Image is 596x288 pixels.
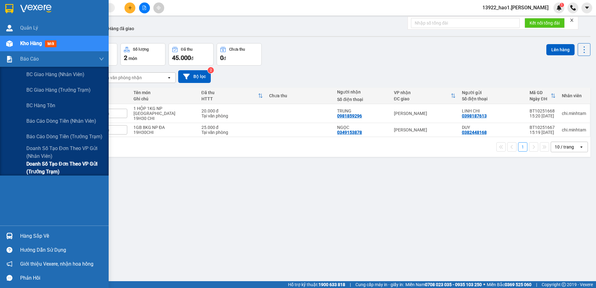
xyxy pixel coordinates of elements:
[133,130,195,135] div: 19H30CHI
[133,116,195,121] div: 19H30 CHI
[391,88,459,104] th: Toggle SortBy
[172,54,191,62] span: 45.000
[525,18,565,28] button: Kết nối tổng đài
[530,125,555,130] div: BT10251667
[133,106,195,116] div: 1 HỘP 1KG NP TN
[223,56,226,61] span: đ
[487,281,531,288] span: Miền Bắc
[128,6,132,10] span: plus
[562,93,587,98] div: Nhân viên
[462,125,524,130] div: DUY
[530,130,555,135] div: 15:19 [DATE]
[20,24,38,32] span: Quản Lý
[133,125,195,130] div: 1GB 8KG NP ĐA
[20,40,42,46] span: Kho hàng
[99,57,104,62] span: down
[26,102,55,109] span: BC hàng tồn
[201,90,258,95] div: Đã thu
[20,231,104,241] div: Hàng sắp về
[561,3,563,7] span: 1
[269,93,331,98] div: Chưa thu
[6,40,13,47] img: warehouse-icon
[26,160,104,176] span: Doanh số tạo đơn theo VP gửi (trưởng trạm)
[6,25,13,31] img: warehouse-icon
[337,89,387,94] div: Người nhận
[198,88,266,104] th: Toggle SortBy
[581,2,592,13] button: caret-down
[560,3,564,7] sup: 1
[120,43,165,66] button: Số lượng2món
[26,86,91,94] span: BC giao hàng (trưởng trạm)
[7,247,12,253] span: question-circle
[191,56,193,61] span: đ
[579,144,584,149] svg: open
[530,90,550,95] div: Mã GD
[405,281,482,288] span: Miền Nam
[337,125,387,130] div: NGỌC
[562,282,566,287] span: copyright
[546,44,575,55] button: Lên hàng
[6,233,13,239] img: warehouse-icon
[26,117,96,125] span: Báo cáo dòng tiền (nhân viên)
[562,127,587,132] div: chi.minhtam
[337,113,362,118] div: 0981859296
[337,97,387,102] div: Số điện thoại
[337,108,387,113] div: TRUNG
[124,54,127,62] span: 2
[350,281,351,288] span: |
[425,282,482,287] strong: 0708 023 035 - 0935 103 250
[355,281,404,288] span: Cung cấp máy in - giấy in:
[462,108,524,113] div: LINH CHI
[201,108,263,113] div: 20.000 đ
[133,96,195,101] div: Ghi chú
[220,54,223,62] span: 0
[318,282,345,287] strong: 1900 633 818
[20,260,93,268] span: Giới thiệu Vexere, nhận hoa hồng
[6,56,13,62] img: solution-icon
[229,47,245,52] div: Chưa thu
[411,18,520,28] input: Nhập số tổng đài
[45,40,56,47] span: mới
[530,108,555,113] div: BT10251668
[99,75,142,81] div: Chọn văn phòng nhận
[570,18,574,22] span: close
[129,56,137,61] span: món
[570,5,576,11] img: phone-icon
[530,96,550,101] div: Ngày ĐH
[217,43,262,66] button: Chưa thu0đ
[394,96,451,101] div: ĐC giao
[201,96,258,101] div: HTTT
[178,70,211,83] button: Bộ lọc
[20,273,104,283] div: Phản hồi
[505,282,531,287] strong: 0369 525 060
[584,5,590,11] span: caret-down
[20,55,39,63] span: Báo cáo
[477,4,553,11] span: 13922_hao1.[PERSON_NAME]
[142,6,147,10] span: file-add
[526,88,558,104] th: Toggle SortBy
[133,90,195,95] div: Tên món
[536,281,537,288] span: |
[462,96,524,101] div: Số điện thoại
[133,47,149,52] div: Số lượng
[167,75,172,80] svg: open
[201,125,263,130] div: 25.000 đ
[462,130,487,135] div: 0382448168
[20,245,104,255] div: Hướng dẫn sử dụng
[530,20,560,26] span: Kết nối tổng đài
[556,5,562,11] img: icon-new-feature
[462,90,524,95] div: Người gửi
[394,127,456,132] div: [PERSON_NAME]
[462,113,487,118] div: 0398187613
[7,275,12,281] span: message
[181,47,192,52] div: Đã thu
[288,281,345,288] span: Hỗ trợ kỹ thuật:
[139,2,150,13] button: file-add
[201,130,263,135] div: Tại văn phòng
[169,43,214,66] button: Đã thu45.000đ
[518,142,527,152] button: 1
[208,67,214,73] sup: 2
[201,113,263,118] div: Tại văn phòng
[5,4,13,13] img: logo-vxr
[95,93,127,98] div: Nhãn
